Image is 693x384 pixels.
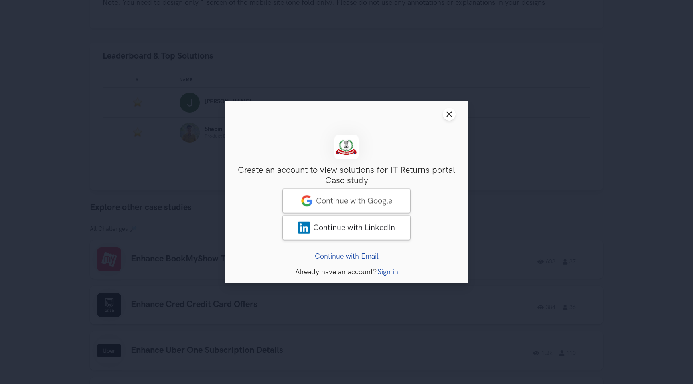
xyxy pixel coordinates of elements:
span: Continue with LinkedIn [313,223,395,232]
span: Continue with Google [316,196,392,206]
img: google [301,195,313,207]
a: Continue with Email [315,252,379,261]
a: Sign in [377,268,398,276]
span: Already have an account? [295,268,377,276]
img: LinkedIn [298,222,310,234]
a: LinkedInContinue with LinkedIn [282,215,411,240]
a: googleContinue with Google [282,188,411,213]
h3: Create an account to view solutions for IT Returns portal Case study [237,165,456,186]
